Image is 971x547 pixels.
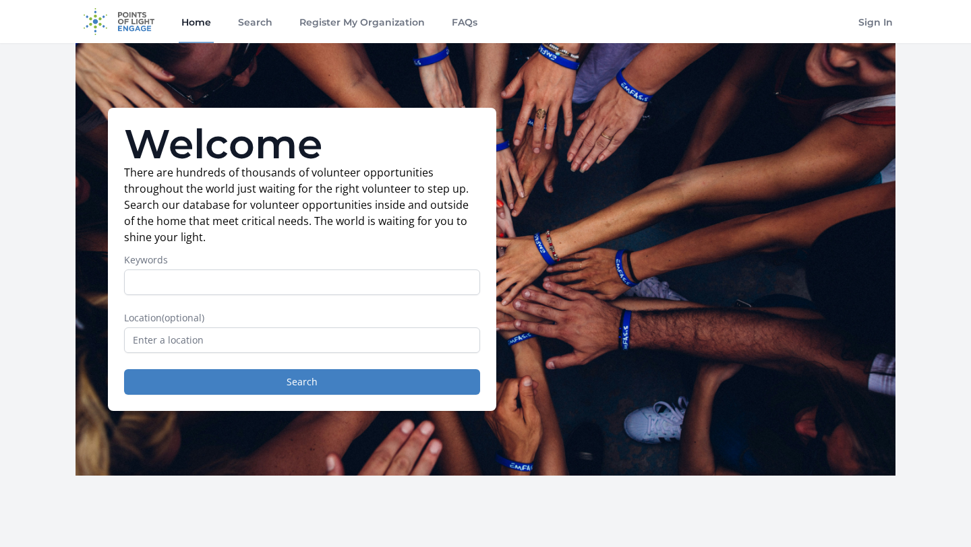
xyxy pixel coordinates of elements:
[124,327,480,353] input: Enter a location
[124,369,480,395] button: Search
[124,253,480,267] label: Keywords
[162,311,204,324] span: (optional)
[124,311,480,325] label: Location
[124,124,480,164] h1: Welcome
[124,164,480,245] p: There are hundreds of thousands of volunteer opportunities throughout the world just waiting for ...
